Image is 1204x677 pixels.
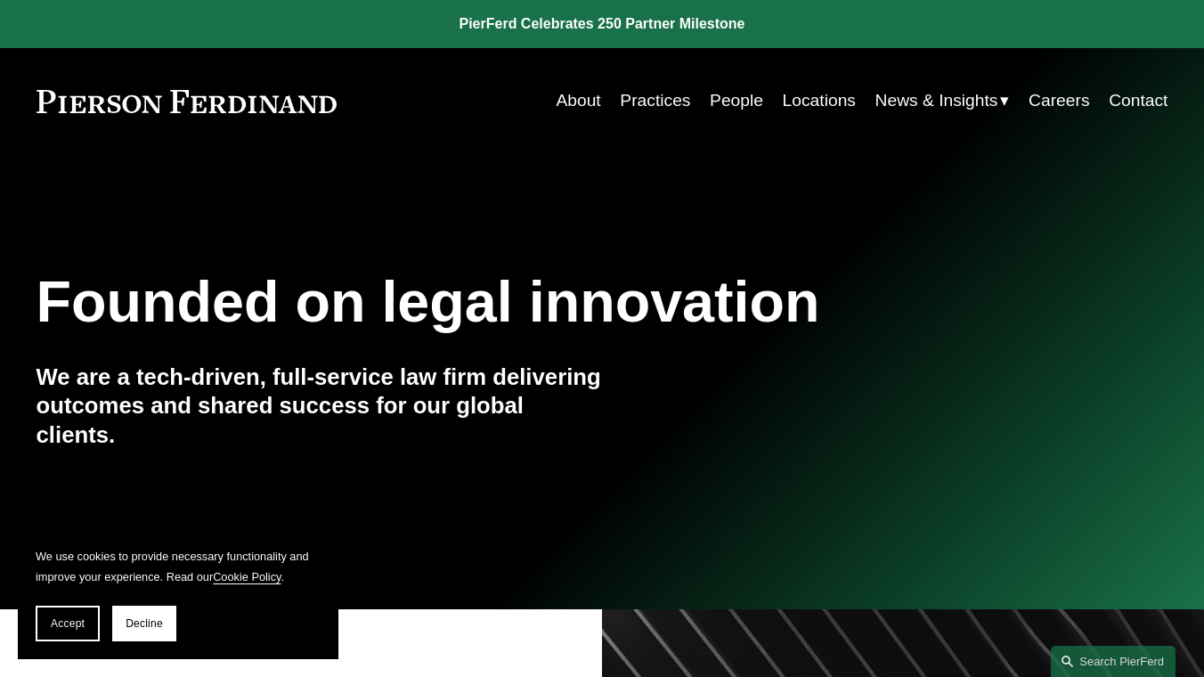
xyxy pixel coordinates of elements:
a: People [710,84,763,118]
a: Locations [783,84,856,118]
a: Careers [1029,84,1089,118]
span: Accept [51,617,85,630]
section: Cookie banner [18,529,338,659]
span: News & Insights [875,86,998,117]
a: folder dropdown [875,84,1010,118]
a: Search this site [1051,646,1176,677]
span: Decline [126,617,163,630]
a: Contact [1109,84,1167,118]
a: Cookie Policy [213,570,281,583]
h1: Founded on legal innovation [37,269,980,335]
a: About [556,84,600,118]
p: We use cookies to provide necessary functionality and improve your experience. Read our . [36,547,321,588]
button: Decline [112,606,176,641]
button: Accept [36,606,100,641]
h4: We are a tech-driven, full-service law firm delivering outcomes and shared success for our global... [37,363,602,450]
a: Practices [620,84,690,118]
